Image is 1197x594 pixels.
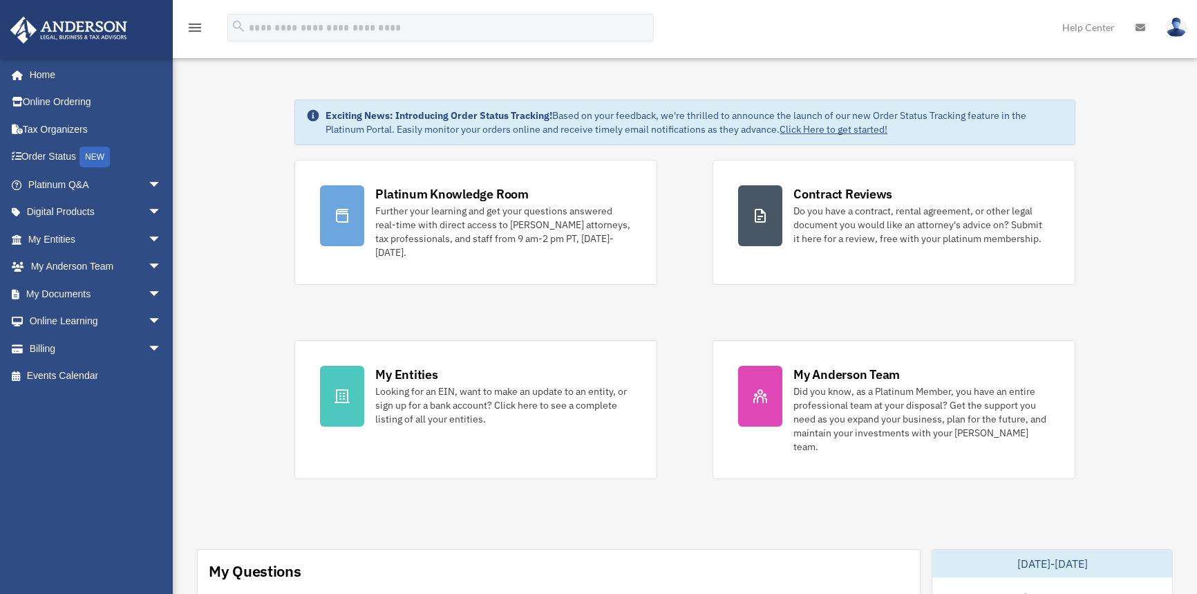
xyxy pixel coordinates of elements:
div: Further your learning and get your questions answered real-time with direct access to [PERSON_NAM... [375,204,632,259]
a: Billingarrow_drop_down [10,335,182,362]
div: Based on your feedback, we're thrilled to announce the launch of our new Order Status Tracking fe... [326,109,1064,136]
div: My Entities [375,366,437,383]
a: Click Here to get started! [780,123,887,136]
a: Platinum Q&Aarrow_drop_down [10,171,182,198]
a: My Documentsarrow_drop_down [10,280,182,308]
div: Do you have a contract, rental agreement, or other legal document you would like an attorney's ad... [793,204,1050,245]
strong: Exciting News: Introducing Order Status Tracking! [326,109,552,122]
div: My Questions [209,561,301,582]
a: Online Learningarrow_drop_down [10,308,182,335]
span: arrow_drop_down [148,335,176,363]
i: menu [187,19,203,36]
span: arrow_drop_down [148,280,176,308]
a: Home [10,61,176,89]
a: Platinum Knowledge Room Further your learning and get your questions answered real-time with dire... [294,160,657,285]
a: My Entities Looking for an EIN, want to make an update to an entity, or sign up for a bank accoun... [294,340,657,479]
a: Order StatusNEW [10,143,182,171]
a: My Anderson Teamarrow_drop_down [10,253,182,281]
div: My Anderson Team [793,366,900,383]
span: arrow_drop_down [148,198,176,227]
span: arrow_drop_down [148,225,176,254]
div: Contract Reviews [793,185,892,203]
div: Platinum Knowledge Room [375,185,529,203]
div: [DATE]-[DATE] [932,550,1172,577]
a: menu [187,24,203,36]
a: Events Calendar [10,362,182,390]
img: User Pic [1166,17,1187,37]
a: My Anderson Team Did you know, as a Platinum Member, you have an entire professional team at your... [713,340,1075,479]
a: Digital Productsarrow_drop_down [10,198,182,226]
div: Did you know, as a Platinum Member, you have an entire professional team at your disposal? Get th... [793,384,1050,454]
span: arrow_drop_down [148,308,176,336]
a: Tax Organizers [10,115,182,143]
span: arrow_drop_down [148,253,176,281]
div: Looking for an EIN, want to make an update to an entity, or sign up for a bank account? Click her... [375,384,632,426]
a: My Entitiesarrow_drop_down [10,225,182,253]
div: NEW [79,147,110,167]
a: Online Ordering [10,89,182,116]
a: Contract Reviews Do you have a contract, rental agreement, or other legal document you would like... [713,160,1075,285]
span: arrow_drop_down [148,171,176,199]
i: search [231,19,246,34]
img: Anderson Advisors Platinum Portal [6,17,131,44]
